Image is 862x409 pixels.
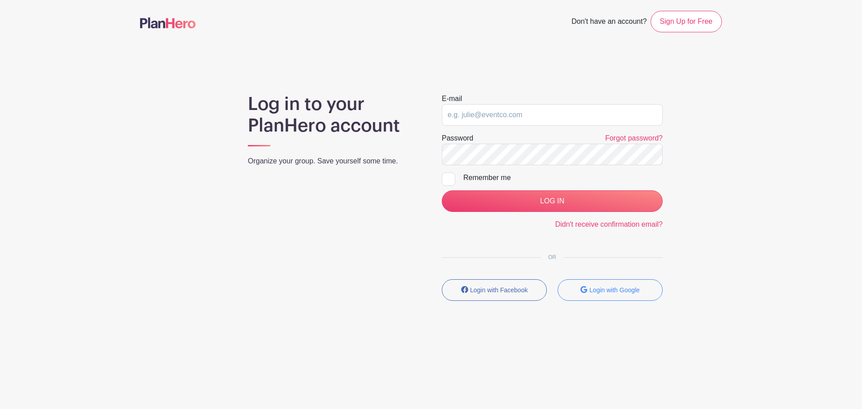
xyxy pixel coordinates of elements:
span: OR [541,254,563,260]
small: Login with Google [589,286,640,294]
a: Sign Up for Free [651,11,722,32]
label: E-mail [442,93,462,104]
button: Login with Google [558,279,663,301]
span: Don't have an account? [572,13,647,32]
p: Organize your group. Save yourself some time. [248,156,420,167]
h1: Log in to your PlanHero account [248,93,420,136]
small: Login with Facebook [470,286,528,294]
img: logo-507f7623f17ff9eddc593b1ce0a138ce2505c220e1c5a4e2b4648c50719b7d32.svg [140,18,196,28]
a: Forgot password? [605,134,663,142]
div: Remember me [463,172,663,183]
input: e.g. julie@eventco.com [442,104,663,126]
input: LOG IN [442,190,663,212]
button: Login with Facebook [442,279,547,301]
a: Didn't receive confirmation email? [555,220,663,228]
label: Password [442,133,473,144]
